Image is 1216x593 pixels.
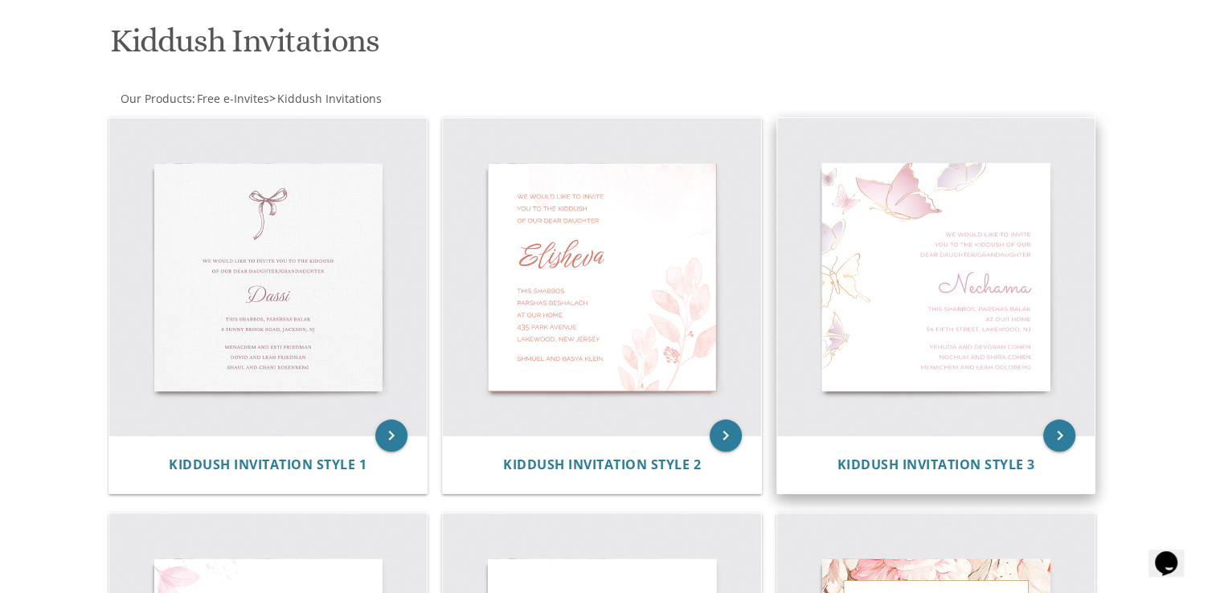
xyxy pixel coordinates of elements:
div: : [107,91,608,107]
img: Kiddush Invitation Style 1 [109,118,428,436]
a: keyboard_arrow_right [1043,419,1075,452]
a: keyboard_arrow_right [710,419,742,452]
span: Kiddush Invitations [277,91,382,106]
span: Kiddush Invitation Style 3 [837,456,1035,473]
span: > [269,91,382,106]
a: Kiddush Invitation Style 2 [503,457,701,472]
span: Kiddush Invitation Style 1 [169,456,366,473]
img: Kiddush Invitation Style 2 [443,118,761,436]
a: Kiddush Invitations [276,91,382,106]
img: Kiddush Invitation Style 3 [777,118,1095,436]
h1: Kiddush Invitations [110,23,766,71]
a: Free e-Invites [195,91,269,106]
iframe: chat widget [1148,529,1200,577]
span: Free e-Invites [197,91,269,106]
a: Kiddush Invitation Style 3 [837,457,1035,472]
a: Our Products [119,91,192,106]
a: Kiddush Invitation Style 1 [169,457,366,472]
span: Kiddush Invitation Style 2 [503,456,701,473]
a: keyboard_arrow_right [375,419,407,452]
